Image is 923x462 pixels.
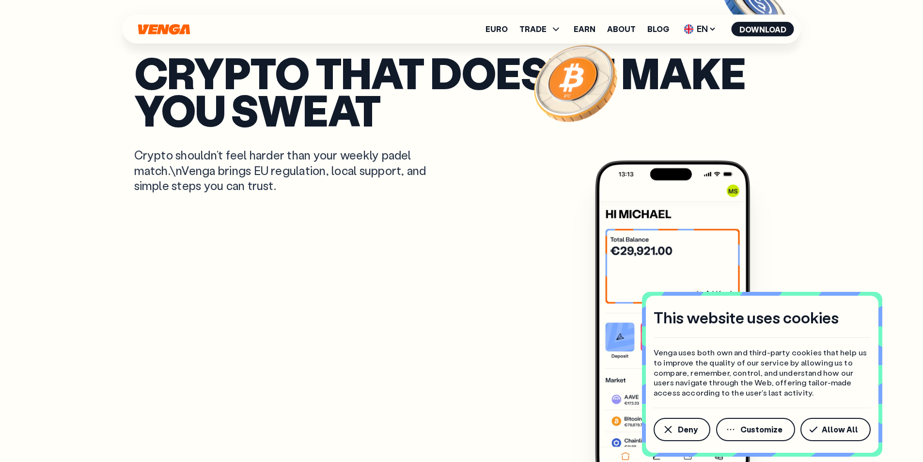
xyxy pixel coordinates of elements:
[654,307,839,328] h4: This website uses cookies
[485,25,508,33] a: Euro
[519,25,547,33] span: TRADE
[519,23,562,35] span: TRADE
[607,25,636,33] a: About
[822,426,858,433] span: Allow All
[137,24,191,35] svg: Home
[134,54,789,128] p: Crypto that doesn’t make you sweat
[654,418,710,441] button: Deny
[681,21,720,37] span: EN
[716,418,795,441] button: Customize
[134,147,440,193] p: Crypto shouldn’t feel harder than your weekly padel match.\nVenga brings EU regulation, local sup...
[800,418,871,441] button: Allow All
[684,24,694,34] img: flag-uk
[647,25,669,33] a: Blog
[654,348,871,398] p: Venga uses both own and third-party cookies that help us to improve the quality of our service by...
[740,426,782,433] span: Customize
[574,25,595,33] a: Earn
[532,39,619,127] img: Bitcoin
[732,22,794,36] button: Download
[678,426,698,433] span: Deny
